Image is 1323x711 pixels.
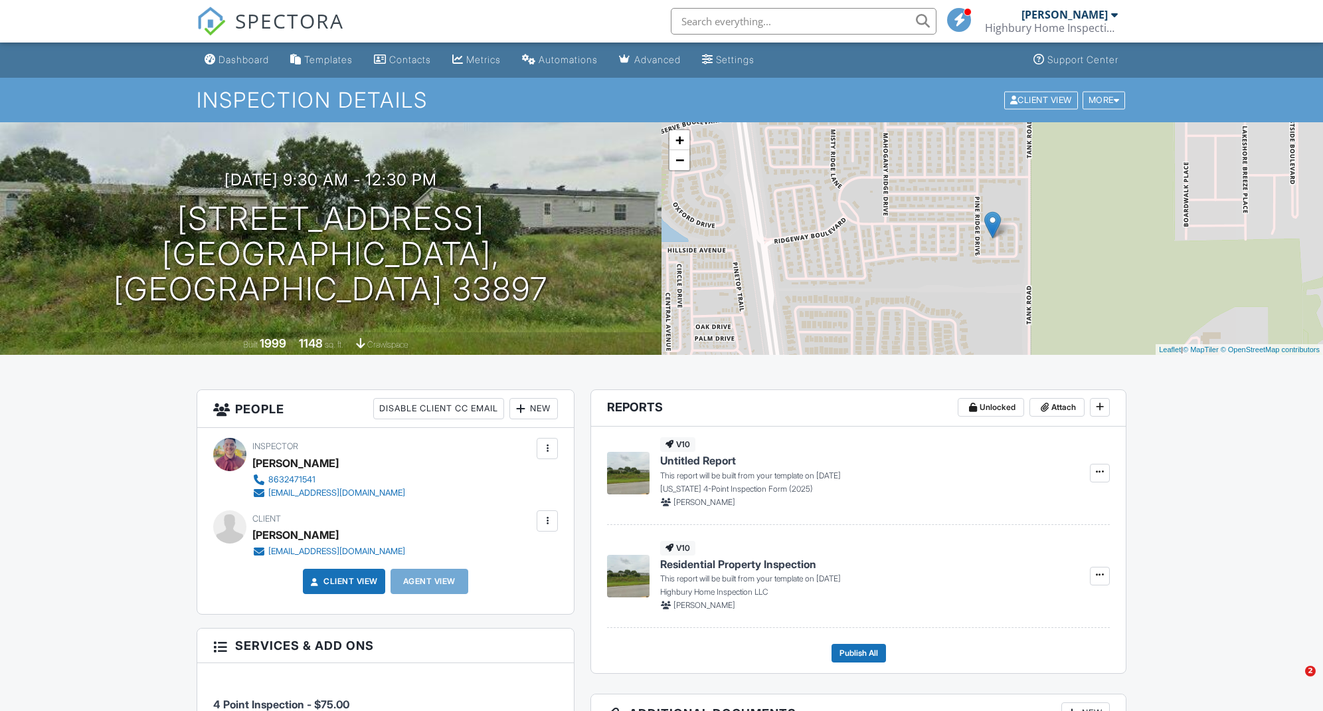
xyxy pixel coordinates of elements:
span: 2 [1305,666,1316,676]
span: Built [243,340,258,350]
a: Settings [697,48,760,72]
span: Inspector [252,441,298,451]
h1: [STREET_ADDRESS] [GEOGRAPHIC_DATA], [GEOGRAPHIC_DATA] 33897 [21,201,640,306]
span: sq. ft. [325,340,343,350]
a: Client View [308,575,378,588]
div: Advanced [634,54,681,65]
h3: [DATE] 9:30 am - 12:30 pm [224,171,437,189]
div: 1999 [260,336,286,350]
div: 8632471541 [268,474,315,485]
a: Advanced [614,48,686,72]
a: © OpenStreetMap contributors [1221,346,1320,354]
div: Client View [1004,91,1078,109]
a: Zoom in [669,130,689,150]
div: [EMAIL_ADDRESS][DOMAIN_NAME] [268,546,405,557]
span: Client [252,514,281,524]
div: Contacts [389,54,431,65]
div: Settings [716,54,754,65]
a: Client View [1003,94,1081,104]
div: Automations [539,54,598,65]
a: © MapTiler [1183,346,1219,354]
a: Leaflet [1159,346,1181,354]
h3: People [197,390,574,428]
a: [EMAIL_ADDRESS][DOMAIN_NAME] [252,545,405,558]
div: [PERSON_NAME] [1021,8,1108,21]
div: New [509,398,558,419]
iframe: Intercom live chat [1278,666,1310,698]
span: SPECTORA [235,7,344,35]
img: The Best Home Inspection Software - Spectora [197,7,226,36]
div: More [1083,91,1126,109]
span: crawlspace [367,340,408,350]
a: Templates [285,48,358,72]
a: Metrics [447,48,506,72]
div: Disable Client CC Email [373,398,504,419]
div: [PERSON_NAME] [252,453,339,473]
a: Support Center [1028,48,1124,72]
div: Dashboard [219,54,269,65]
a: [EMAIL_ADDRESS][DOMAIN_NAME] [252,486,405,500]
div: Templates [304,54,353,65]
h3: Services & Add ons [197,629,574,663]
a: Dashboard [199,48,274,72]
div: 1148 [299,336,323,350]
div: Highbury Home Inspection [985,21,1118,35]
div: Support Center [1047,54,1118,65]
a: SPECTORA [197,18,344,46]
a: 8632471541 [252,473,405,486]
div: Metrics [466,54,501,65]
div: | [1156,344,1323,355]
input: Search everything... [671,8,936,35]
div: [PERSON_NAME] [252,525,339,545]
a: Zoom out [669,150,689,170]
div: [EMAIL_ADDRESS][DOMAIN_NAME] [268,488,405,498]
span: 4 Point Inspection - $75.00 [213,698,349,711]
a: Automations (Basic) [517,48,603,72]
h1: Inspection Details [197,88,1126,112]
a: Contacts [369,48,436,72]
